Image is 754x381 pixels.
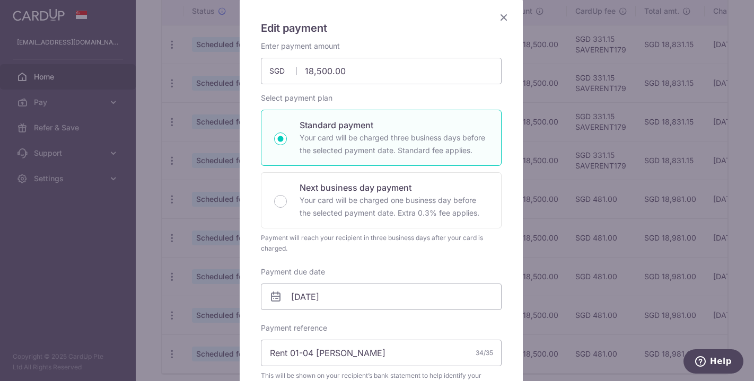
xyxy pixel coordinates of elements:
[261,233,502,254] div: Payment will reach your recipient in three business days after your card is charged.
[261,267,325,277] label: Payment due date
[261,20,502,37] h5: Edit payment
[497,11,510,24] button: Close
[300,119,488,131] p: Standard payment
[269,66,297,76] span: SGD
[683,349,743,376] iframe: Opens a widget where you can find more information
[261,283,502,310] input: DD / MM / YYYY
[300,181,488,194] p: Next business day payment
[300,131,488,157] p: Your card will be charged three business days before the selected payment date. Standard fee appl...
[476,348,493,358] div: 34/35
[261,41,340,51] label: Enter payment amount
[300,194,488,219] p: Your card will be charged one business day before the selected payment date. Extra 0.3% fee applies.
[261,58,502,84] input: 0.00
[261,93,332,103] label: Select payment plan
[261,323,327,333] label: Payment reference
